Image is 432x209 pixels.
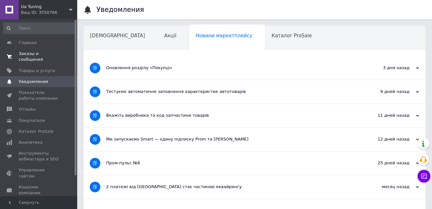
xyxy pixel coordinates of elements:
[106,65,355,71] div: Оновлення розділу «Покупці»
[196,33,252,39] span: Новини маркетплейсу
[19,184,60,196] span: Кошелек компании
[19,51,60,62] span: Заказы и сообщения
[355,160,419,166] div: 25 дней назад
[19,150,60,162] span: Инструменты вебмастера и SEO
[19,167,60,179] span: Управление сайтом
[106,89,355,95] div: Тестуємо автоматичне заповнення характеристик автотоварів
[3,23,76,34] input: Поиск
[164,33,177,39] span: Акції
[355,136,419,142] div: 12 дней назад
[21,10,77,15] div: Ваш ID: 3550766
[90,33,145,39] span: [DEMOGRAPHIC_DATA]
[106,160,355,166] div: Пром-пульс №6
[19,129,53,134] span: Каталог ProSale
[106,136,355,142] div: Ми запускаємо Smart — єдину підписку Prom та [PERSON_NAME]
[355,184,419,190] div: месяц назад
[19,90,60,101] span: Показатели работы компании
[19,118,45,123] span: Покупатели
[355,89,419,95] div: 9 дней назад
[97,6,144,14] h1: Уведомления
[355,65,419,71] div: 3 дня назад
[19,106,36,112] span: Отзывы
[19,79,48,85] span: Уведомления
[418,170,430,183] button: Чат с покупателем
[106,113,355,118] div: Вкажіть виробника та код запчастини товарів
[19,68,55,74] span: Товары и услуги
[355,113,419,118] div: 11 дней назад
[19,40,37,46] span: Главная
[106,184,355,190] div: 2 платежі від [GEOGRAPHIC_DATA] стає частиною еквайрингу
[21,4,69,10] span: Ua Tuning
[19,140,42,145] span: Аналитика
[271,33,312,39] span: Каталог ProSale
